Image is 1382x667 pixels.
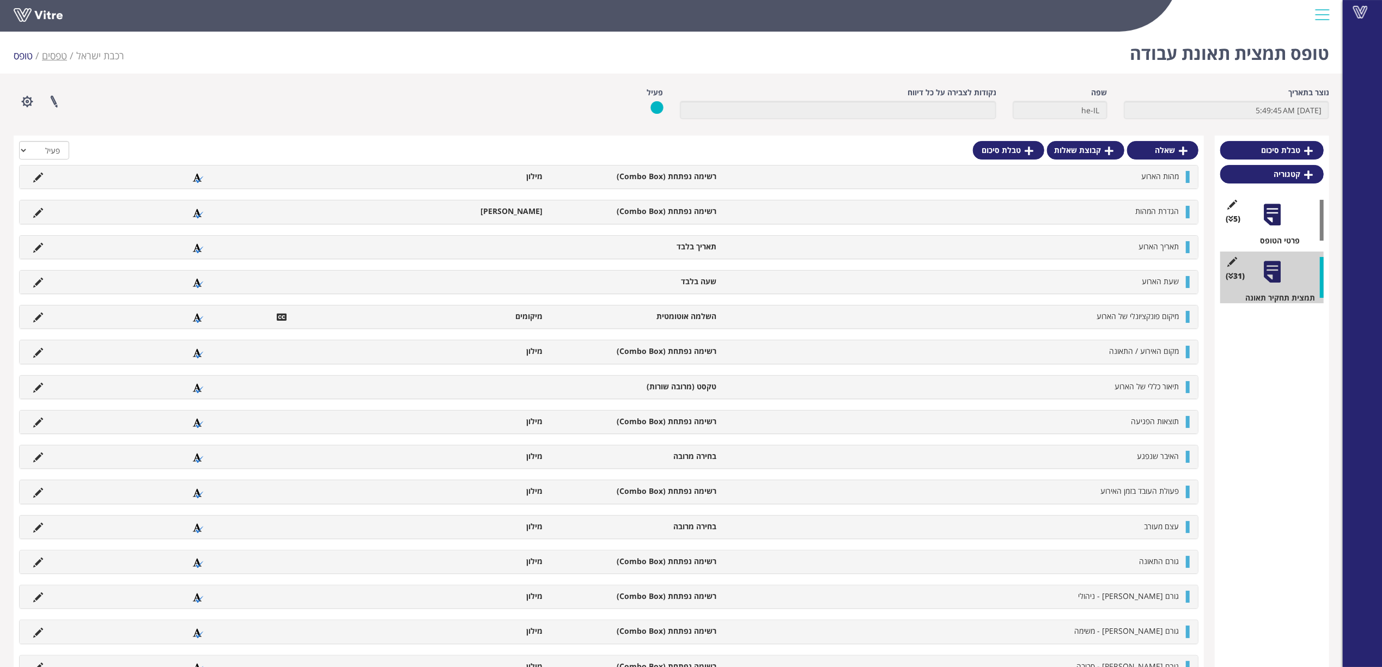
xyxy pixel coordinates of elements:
li: מילון [375,486,548,497]
a: קטגוריה [1220,165,1324,183]
label: פעיל [647,87,663,98]
span: תאריך הארוע [1139,241,1179,252]
a: טבלת סיכום [973,141,1044,160]
span: מהות הארוע [1141,171,1179,181]
li: מילון [375,626,548,637]
li: מילון [375,346,548,357]
span: גורם התאונה [1139,556,1179,566]
li: השלמה אוטומטית [548,311,721,322]
li: מילון [375,521,548,532]
span: מקום האירוע / התאונה [1109,346,1179,356]
li: טופס [14,49,42,63]
li: מילון [375,591,548,602]
span: עצם מעורב [1144,521,1179,531]
span: הגדרת המהות [1135,206,1179,216]
label: נקודות לצבירה על כל דיווח [908,87,996,98]
a: טפסים [42,49,67,62]
span: תיאור כללי של הארוע [1115,381,1179,391]
span: האיבר שנפגע [1137,451,1179,461]
li: מילון [375,416,548,427]
li: בחירה מרובה [548,521,721,532]
span: גורם [PERSON_NAME] - משימה [1074,626,1179,636]
span: (31 ) [1226,271,1245,282]
li: תאריך בלבד [548,241,721,252]
li: רשימה נפתחת (Combo Box) [548,626,721,637]
span: פעולת העובד בזמן האירוע [1100,486,1179,496]
li: רשימה נפתחת (Combo Box) [548,171,721,182]
li: בחירה מרובה [548,451,721,462]
span: שעת הארוע [1142,276,1179,286]
span: תוצאות הפגיעה [1131,416,1179,426]
li: רשימה נפתחת (Combo Box) [548,591,721,602]
li: מילון [375,556,548,567]
span: מיקום פונקציונלי של הארוע [1097,311,1179,321]
li: רשימה נפתחת (Combo Box) [548,416,721,427]
li: מילון [375,171,548,182]
li: טקסט (מרובה שורות) [548,381,721,392]
li: [PERSON_NAME] [375,206,548,217]
label: נוצר בתאריך [1288,87,1329,98]
span: (5 ) [1226,213,1240,224]
img: yes [650,101,663,114]
h1: טופס תמצית תאונת עבודה [1130,27,1329,74]
li: מיקומים [375,311,548,322]
label: שפה [1092,87,1107,98]
li: שעה בלבד [548,276,721,287]
li: רשימה נפתחת (Combo Box) [548,346,721,357]
a: קבוצת שאלות [1047,141,1124,160]
li: רשימה נפתחת (Combo Box) [548,206,721,217]
li: רשימה נפתחת (Combo Box) [548,556,721,567]
div: פרטי הטופס [1228,235,1324,246]
span: 335 [76,49,124,62]
a: שאלה [1127,141,1198,160]
div: תמצית תחקיר תאונה [1228,292,1324,303]
li: רשימה נפתחת (Combo Box) [548,486,721,497]
a: טבלת סיכום [1220,141,1324,160]
li: מילון [375,451,548,462]
span: גורם [PERSON_NAME] - ניהולי [1078,591,1179,601]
